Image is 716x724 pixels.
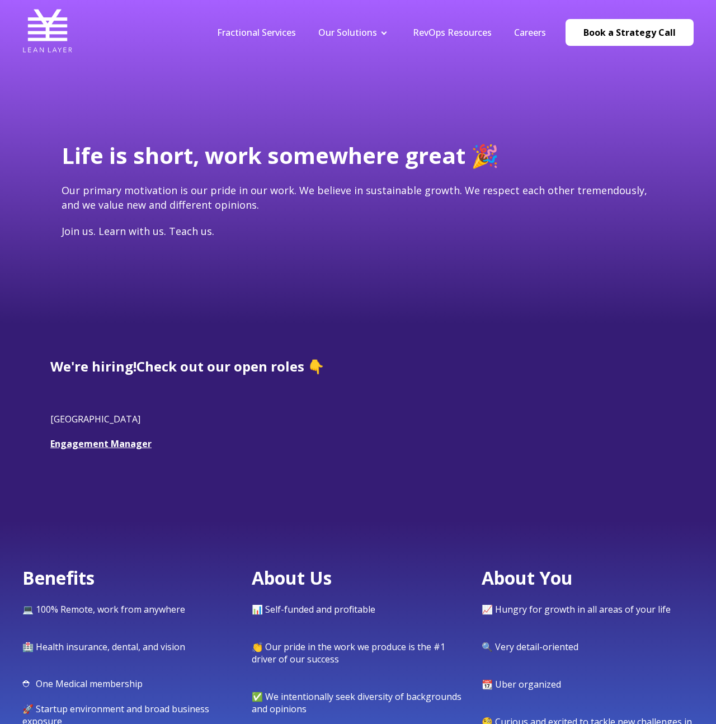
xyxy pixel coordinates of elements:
span: 💻 100% Remote, work from anywhere [22,603,185,615]
span: 👏 Our pride in the work we produce is the #1 driver of our success [252,641,445,665]
a: Engagement Manager [50,438,152,450]
span: Join us. Learn with us. Teach us. [62,224,214,238]
a: Fractional Services [217,26,296,39]
span: We're hiring! [50,357,136,375]
span: 🔍 Very detail-oriented [482,641,578,653]
span: 📈 Hungry for growth in all areas of your life [482,603,671,615]
span: [GEOGRAPHIC_DATA] [50,413,140,425]
div: Navigation Menu [206,26,557,39]
a: Book a Strategy Call [566,19,694,46]
a: RevOps Resources [413,26,492,39]
img: Lean Layer Logo [22,6,73,56]
span: ✅ We intentionally seek diversity of backgrounds and opinions [252,690,461,715]
span: ⛑ One Medical membership [22,678,143,690]
span: Check out our open roles 👇 [136,357,324,375]
span: 📊 Self-funded and profitable [252,603,375,615]
span: Life is short, work somewhere great 🎉 [62,140,499,171]
span: About You [482,566,573,590]
a: Our Solutions [318,26,377,39]
span: About Us [252,566,332,590]
span: 📆 Uber organized [482,678,561,690]
a: Careers [514,26,546,39]
span: 🏥 Health insurance, dental, and vision [22,641,185,653]
span: Our primary motivation is our pride in our work. We believe in sustainable growth. We respect eac... [62,184,647,211]
span: Benefits [22,566,95,590]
